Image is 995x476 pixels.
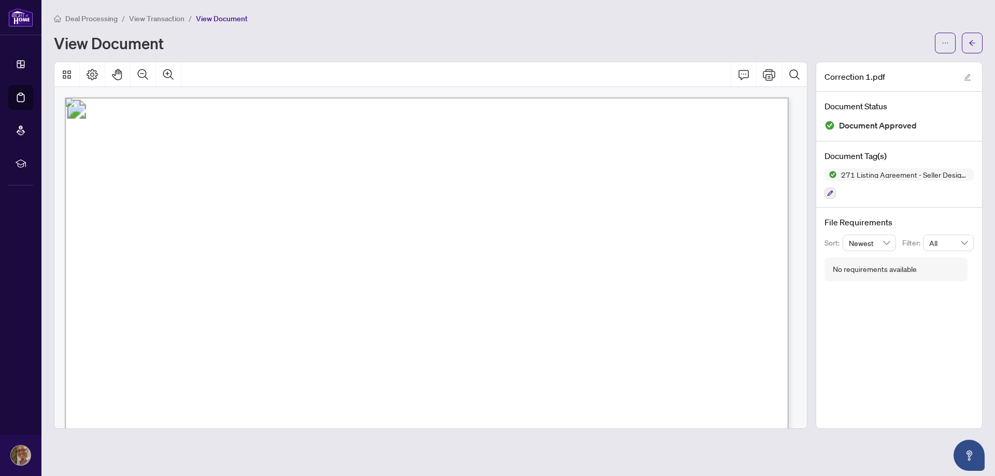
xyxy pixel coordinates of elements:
[825,168,837,181] img: Status Icon
[54,15,61,22] span: home
[11,445,31,465] img: Profile Icon
[65,14,118,23] span: Deal Processing
[837,171,974,178] span: 271 Listing Agreement - Seller Designated Representation Agreement Authority to Offer for Sale
[825,216,974,228] h4: File Requirements
[825,70,885,83] span: Correction 1.pdf
[54,35,164,51] h1: View Document
[849,235,890,251] span: Newest
[833,264,917,275] div: No requirements available
[189,12,192,24] li: /
[8,8,33,27] img: logo
[954,440,985,471] button: Open asap
[129,14,184,23] span: View Transaction
[942,39,949,47] span: ellipsis
[825,120,835,131] img: Document Status
[969,39,976,47] span: arrow-left
[825,237,843,249] p: Sort:
[902,237,923,249] p: Filter:
[929,235,968,251] span: All
[825,100,974,112] h4: Document Status
[196,14,248,23] span: View Document
[839,119,917,133] span: Document Approved
[964,74,971,81] span: edit
[825,150,974,162] h4: Document Tag(s)
[122,12,125,24] li: /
